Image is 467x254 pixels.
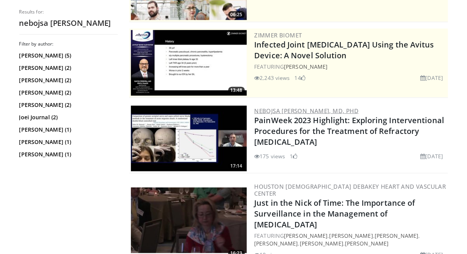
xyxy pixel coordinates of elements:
a: [PERSON_NAME] (2) [19,64,116,72]
li: 175 views [255,152,285,160]
li: [DATE] [421,152,443,160]
a: [PERSON_NAME] (1) [19,151,116,158]
span: 06:25 [228,11,245,18]
div: FEATURING , , , , , [255,232,447,248]
div: FEATURING [255,63,447,71]
a: [PERSON_NAME] [284,232,328,239]
a: 16:23 [131,188,247,253]
li: 2,243 views [255,74,290,82]
p: Results for: [19,9,118,15]
a: 13:48 [131,30,247,96]
li: [DATE] [421,74,443,82]
a: Nebojsa [PERSON_NAME], Md, Phd [255,107,359,115]
span: 13:48 [228,87,245,94]
li: 14 [295,74,306,82]
a: Houston [DEMOGRAPHIC_DATA] DeBakey Heart and Vascular Center [255,183,446,197]
a: [PERSON_NAME] (1) [19,126,116,134]
li: 1 [290,152,298,160]
a: Joei Journal (2) [19,113,116,121]
a: [PERSON_NAME] [300,240,343,247]
h3: Filter by author: [19,41,118,47]
a: 17:14 [131,106,247,171]
a: [PERSON_NAME] [284,63,328,70]
a: [PERSON_NAME] [375,232,418,239]
a: Just in the Nick of Time: The Importance of Surveillance in the Management of [MEDICAL_DATA] [255,198,415,230]
h2: nebojsa [PERSON_NAME] [19,18,118,28]
a: [PERSON_NAME] (5) [19,52,116,59]
a: [PERSON_NAME] (2) [19,101,116,109]
a: PainWeek 2023 Highlight: Exploring Interventional Procedures for the Treatment of Refractory [MED... [255,115,445,147]
a: [PERSON_NAME] (2) [19,89,116,97]
a: Zimmer Biomet [255,31,302,39]
img: 6109daf6-8797-4a77-88a1-edd099c0a9a9.300x170_q85_crop-smart_upscale.jpg [131,30,247,96]
a: Infected Joint [MEDICAL_DATA] Using the Avitus Device: A Novel Solution [255,39,435,61]
a: [PERSON_NAME] (2) [19,76,116,84]
a: [PERSON_NAME] [329,232,373,239]
a: [PERSON_NAME] (1) [19,138,116,146]
a: [PERSON_NAME] [255,240,298,247]
span: 17:14 [228,163,245,169]
img: 6ba773ec-79fb-47c5-af90-7b2f2fd7a600.300x170_q85_crop-smart_upscale.jpg [131,106,247,171]
a: [PERSON_NAME] [345,240,389,247]
img: 24fdf76d-6b24-4efd-9718-51631424e45c.300x170_q85_crop-smart_upscale.jpg [131,188,247,253]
